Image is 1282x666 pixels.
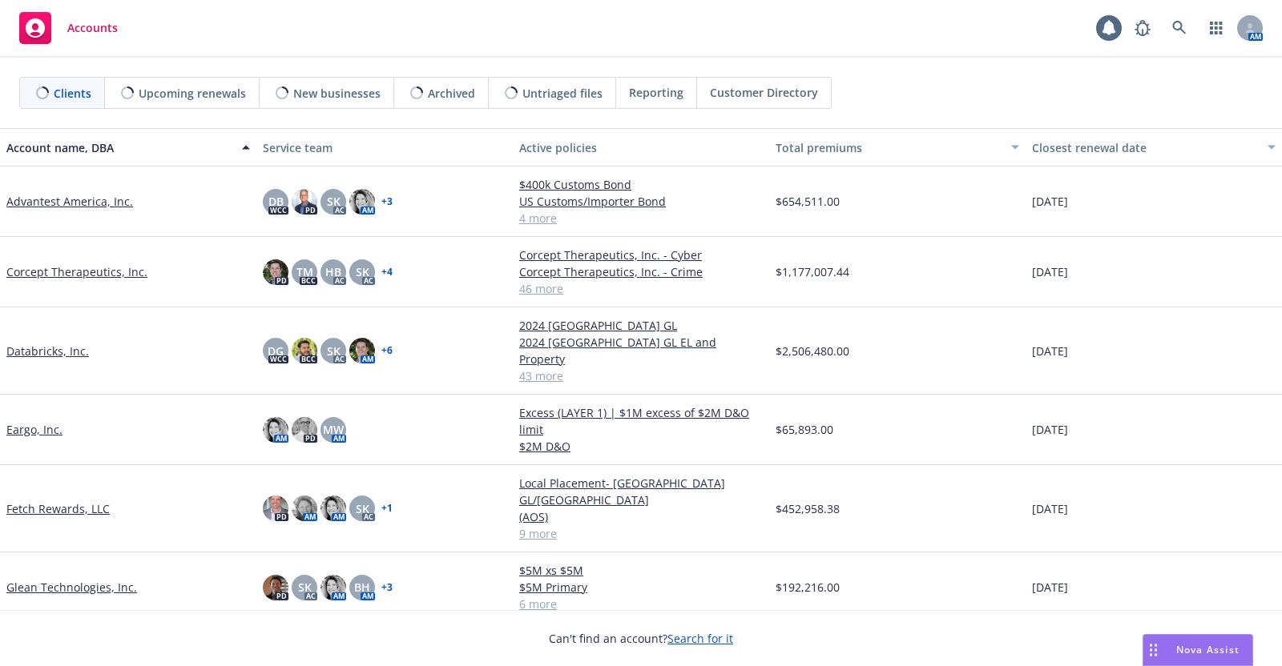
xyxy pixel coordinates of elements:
a: 9 more [519,525,763,542]
span: SK [298,579,312,596]
button: Total premiums [769,128,1026,166]
span: SK [327,193,341,210]
span: $192,216.00 [776,579,840,596]
img: photo [263,495,288,521]
a: 43 more [519,367,763,384]
span: [DATE] [1032,193,1068,210]
span: Archived [428,85,475,102]
img: photo [320,495,346,521]
img: photo [292,417,317,443]
span: [DATE] [1032,343,1068,359]
div: Drag to move [1143,635,1163,665]
a: $5M Primary [519,579,763,596]
a: Accounts [13,6,124,50]
span: [DATE] [1032,579,1068,596]
a: + 4 [381,267,393,277]
a: 2024 [GEOGRAPHIC_DATA] GL [519,317,763,334]
button: Closest renewal date [1026,128,1282,166]
span: DG [268,343,284,359]
button: Active policies [513,128,769,166]
span: [DATE] [1032,500,1068,517]
div: Service team [263,139,506,156]
span: [DATE] [1032,421,1068,438]
span: Untriaged files [522,85,603,102]
img: photo [292,189,317,215]
span: Accounts [67,22,118,34]
span: MW [323,421,344,438]
a: Search [1163,12,1195,44]
a: (AOS) [519,508,763,525]
a: Eargo, Inc. [6,421,62,438]
a: Excess (LAYER 1) | $1M excess of $2M D&O limit [519,404,763,438]
a: $400k Customs Bond [519,176,763,193]
div: Total premiums [776,139,1002,156]
span: DB [268,193,284,210]
a: Corcept Therapeutics, Inc. - Cyber [519,247,763,263]
span: $65,893.00 [776,421,833,438]
img: photo [320,575,346,600]
span: HB [325,263,341,280]
a: Advantest America, Inc. [6,193,133,210]
a: + 3 [381,583,393,592]
a: 6 more [519,596,763,612]
a: Search for it [667,631,733,646]
a: Report a Bug [1127,12,1159,44]
a: Switch app [1200,12,1232,44]
span: SK [356,263,369,280]
div: Account name, DBA [6,139,232,156]
a: + 6 [381,346,393,355]
span: $2,506,480.00 [776,343,849,359]
span: Can't find an account? [549,630,733,647]
a: + 1 [381,504,393,513]
span: BH [354,579,370,596]
span: [DATE] [1032,263,1068,280]
span: Nova Assist [1176,643,1240,656]
a: Corcept Therapeutics, Inc. [6,263,147,280]
a: Glean Technologies, Inc. [6,579,137,596]
span: TM [296,263,313,280]
div: Active policies [519,139,763,156]
a: 4 more [519,210,763,227]
a: 2024 [GEOGRAPHIC_DATA] GL EL and Property [519,334,763,367]
a: Fetch Rewards, LLC [6,500,110,517]
a: 46 more [519,280,763,297]
img: photo [292,495,317,521]
span: Customer Directory [710,84,818,101]
span: $452,958.38 [776,500,840,517]
img: photo [349,189,375,215]
span: $1,177,007.44 [776,263,849,280]
a: US Customs/Importer Bond [519,193,763,210]
img: photo [263,575,288,600]
a: Databricks, Inc. [6,343,89,359]
a: $2M D&O [519,438,763,455]
span: SK [356,500,369,517]
a: $5M xs $5M [519,562,763,579]
span: Upcoming renewals [139,85,246,102]
a: Corcept Therapeutics, Inc. - Crime [519,263,763,280]
img: photo [349,338,375,363]
span: SK [327,343,341,359]
button: Nova Assist [1143,634,1253,666]
a: Local Placement- [GEOGRAPHIC_DATA] GL/[GEOGRAPHIC_DATA] [519,475,763,508]
img: photo [263,417,288,443]
span: $654,511.00 [776,193,840,210]
button: Service team [256,128,513,166]
img: photo [292,338,317,363]
a: + 3 [381,197,393,207]
span: Clients [54,85,91,102]
span: Reporting [629,84,683,101]
img: photo [263,259,288,285]
div: Closest renewal date [1032,139,1258,156]
span: New businesses [293,85,381,102]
